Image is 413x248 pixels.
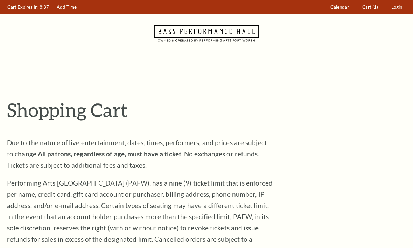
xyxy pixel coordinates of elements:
[391,4,402,10] span: Login
[40,4,49,10] span: 8:37
[327,0,352,14] a: Calendar
[7,99,406,121] p: Shopping Cart
[330,4,349,10] span: Calendar
[38,150,181,158] strong: All patrons, regardless of age, must have a ticket
[359,0,381,14] a: Cart (1)
[7,139,267,169] span: Due to the nature of live entertainment, dates, times, performers, and prices are subject to chan...
[388,0,406,14] a: Login
[362,4,371,10] span: Cart
[372,4,378,10] span: (1)
[54,0,80,14] a: Add Time
[7,4,38,10] span: Cart Expires In:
